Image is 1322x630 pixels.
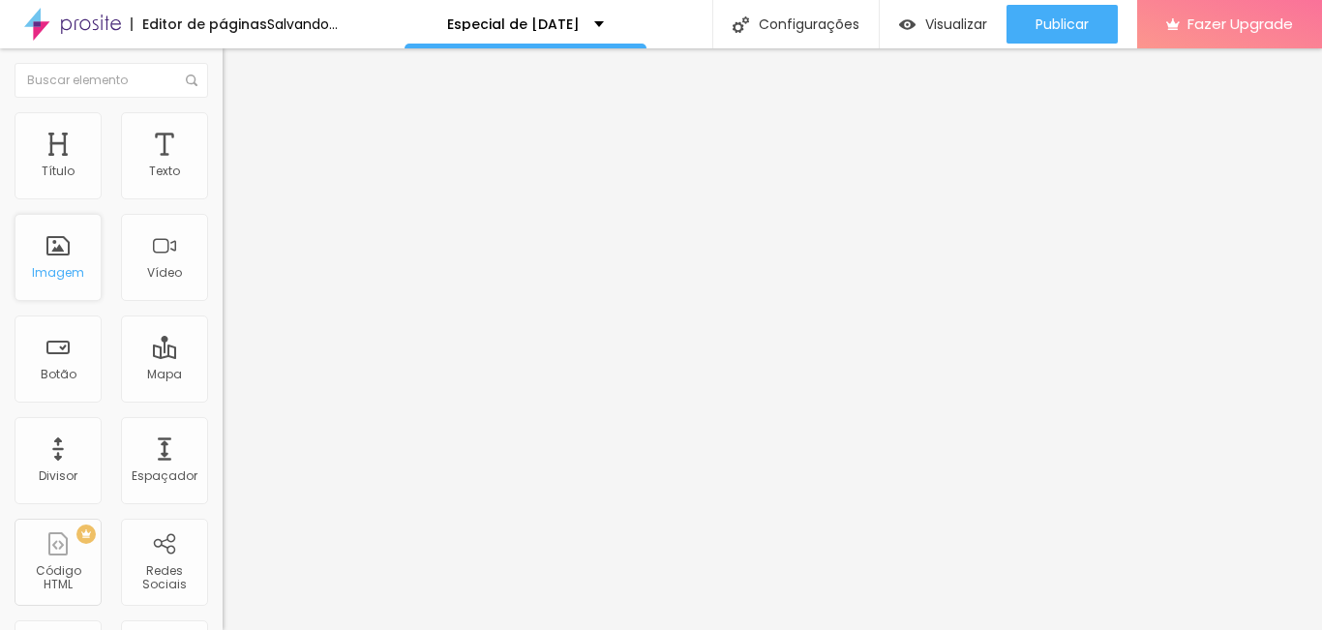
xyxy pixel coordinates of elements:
p: Especial de [DATE] [447,17,580,31]
div: Divisor [39,469,77,483]
div: Imagem [32,266,84,280]
span: Visualizar [925,16,987,32]
div: Mapa [147,368,182,381]
div: Editor de páginas [131,17,267,31]
div: Código HTML [19,564,96,592]
div: Título [42,165,75,178]
input: Buscar elemento [15,63,208,98]
div: Vídeo [147,266,182,280]
img: Icone [733,16,749,33]
img: view-1.svg [899,16,916,33]
div: Texto [149,165,180,178]
button: Visualizar [880,5,1007,44]
div: Salvando... [267,17,338,31]
span: Publicar [1036,16,1089,32]
button: Publicar [1007,5,1118,44]
div: Botão [41,368,76,381]
iframe: Editor [223,48,1322,630]
img: Icone [186,75,197,86]
span: Fazer Upgrade [1187,15,1293,32]
div: Redes Sociais [126,564,202,592]
div: Espaçador [132,469,197,483]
